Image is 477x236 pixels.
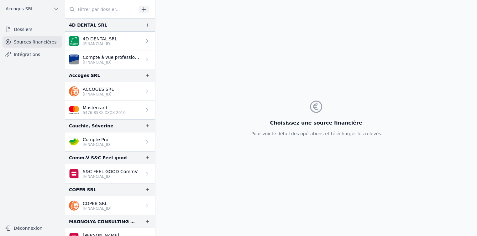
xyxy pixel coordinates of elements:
img: imageedit_2_6530439554.png [69,105,79,115]
p: [FINANCIAL_ID] [83,206,112,211]
div: Accoges SRL [69,72,100,79]
p: [FINANCIAL_ID] [83,92,114,97]
input: Filtrer par dossier... [65,4,137,15]
img: BNP_BE_BUSINESS_GEBABEBB.png [69,36,79,46]
div: Comm.V S&C Feel good [69,154,127,162]
img: ing.png [69,201,79,211]
p: [FINANCIAL_ID] [83,41,117,46]
a: COPEB SRL [FINANCIAL_ID] [65,196,155,215]
p: Compte Pro [83,136,112,143]
p: Pour voir le détail des opérations et télécharger les relevés [251,131,381,137]
a: Sources financières [3,36,62,48]
a: Dossiers [3,24,62,35]
a: Compte à vue professionnel [FINANCIAL_ID] [65,50,155,69]
p: [FINANCIAL_ID] [83,60,141,65]
a: S&C FEEL GOOD CommV [FINANCIAL_ID] [65,164,155,183]
a: ACCOGES SRL [FINANCIAL_ID] [65,82,155,101]
a: 4D DENTAL SRL [FINANCIAL_ID] [65,32,155,50]
img: ing.png [69,86,79,96]
a: Intégrations [3,49,62,60]
button: Déconnexion [3,223,62,233]
p: ACCOGES SRL [83,86,114,92]
p: [FINANCIAL_ID] [83,174,138,179]
img: belfius-1.png [69,169,79,179]
a: Compte Pro [FINANCIAL_ID] [65,132,155,151]
div: Cauchie, Séverine [69,122,113,130]
p: COPEB SRL [83,200,112,207]
p: S&C FEEL GOOD CommV [83,168,138,175]
h3: Choisissez une source financière [251,119,381,127]
div: MAGNOLYA CONSULTING SRL [69,218,135,225]
img: VAN_BREDA_JVBABE22XXX.png [69,54,79,64]
a: Mastercard 5476-85XX-XXXX-2010 [65,101,155,119]
span: Accoges SRL [6,6,34,12]
p: 5476-85XX-XXXX-2010 [83,110,126,115]
p: [FINANCIAL_ID] [83,142,112,147]
img: crelan.png [69,137,79,147]
div: COPEB SRL [69,186,96,193]
p: Mastercard [83,105,126,111]
p: Compte à vue professionnel [83,54,141,60]
div: 4D DENTAL SRL [69,21,107,29]
button: Accoges SRL [3,4,62,14]
p: 4D DENTAL SRL [83,36,117,42]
